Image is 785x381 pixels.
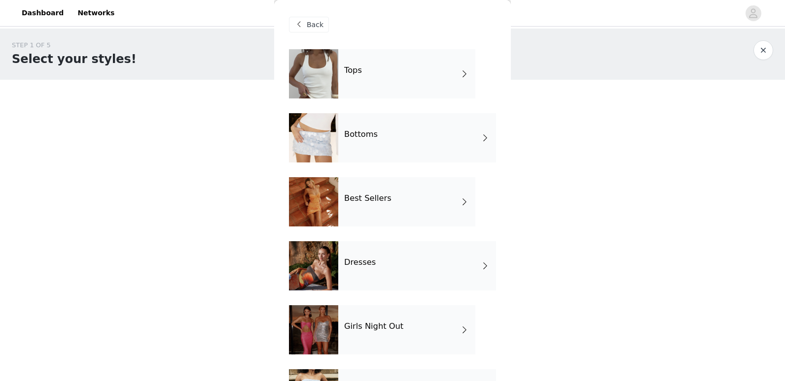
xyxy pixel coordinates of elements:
span: Back [307,20,323,30]
h1: Select your styles! [12,50,137,68]
h4: Girls Night Out [344,322,403,331]
h4: Tops [344,66,362,75]
div: avatar [749,5,758,21]
a: Dashboard [16,2,70,24]
h4: Best Sellers [344,194,392,203]
h4: Dresses [344,258,376,267]
h4: Bottoms [344,130,378,139]
div: STEP 1 OF 5 [12,40,137,50]
a: Networks [71,2,120,24]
